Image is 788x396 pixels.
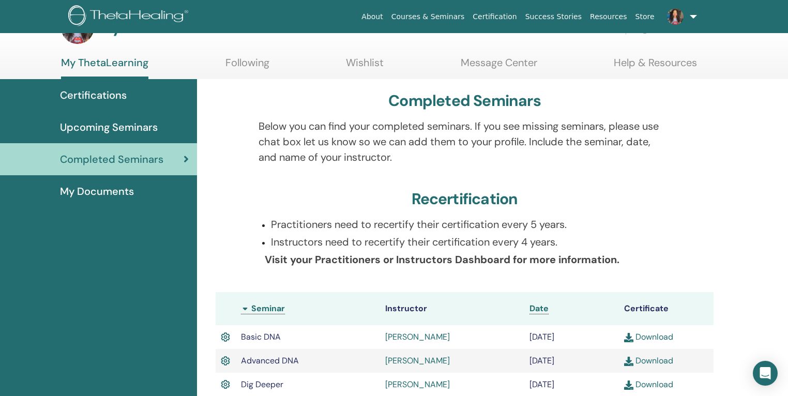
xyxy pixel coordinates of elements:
a: Date [529,303,549,314]
a: My ThetaLearning [61,56,148,79]
a: About [357,7,387,26]
a: Following [225,56,269,77]
img: download.svg [624,333,633,342]
a: Store [631,7,659,26]
td: [DATE] [524,349,619,373]
span: My Documents [60,184,134,199]
a: [PERSON_NAME] [385,331,450,342]
a: Success Stories [521,7,586,26]
a: Resources [586,7,631,26]
th: Certificate [619,292,714,325]
a: Courses & Seminars [387,7,469,26]
a: Help & Resources [614,56,697,77]
a: [PERSON_NAME] [385,379,450,390]
span: Certifications [60,87,127,103]
span: Dig Deeper [241,379,283,390]
a: [PERSON_NAME] [385,355,450,366]
a: Message Center [461,56,537,77]
a: Download [624,355,673,366]
span: Advanced DNA [241,355,299,366]
img: download.svg [624,357,633,366]
th: Instructor [380,292,524,325]
h3: Recertification [412,190,518,208]
a: Wishlist [346,56,384,77]
img: Active Certificate [221,330,230,344]
span: Completed Seminars [60,151,163,167]
a: Download [624,331,673,342]
img: Active Certificate [221,354,230,368]
img: default.jpg [667,8,684,25]
h3: Completed Seminars [388,92,541,110]
span: Basic DNA [241,331,281,342]
a: Certification [468,7,521,26]
h3: My Dashboard [98,18,204,37]
img: Active Certificate [221,378,230,391]
p: Instructors need to recertify their certification every 4 years. [271,234,671,250]
img: download.svg [624,380,633,390]
p: Practitioners need to recertify their certification every 5 years. [271,217,671,232]
td: [DATE] [524,325,619,349]
a: Download [624,379,673,390]
p: Below you can find your completed seminars. If you see missing seminars, please use chat box let ... [259,118,671,165]
img: logo.png [68,5,192,28]
span: Upcoming Seminars [60,119,158,135]
b: Visit your Practitioners or Instructors Dashboard for more information. [265,253,619,266]
div: Open Intercom Messenger [753,361,778,386]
